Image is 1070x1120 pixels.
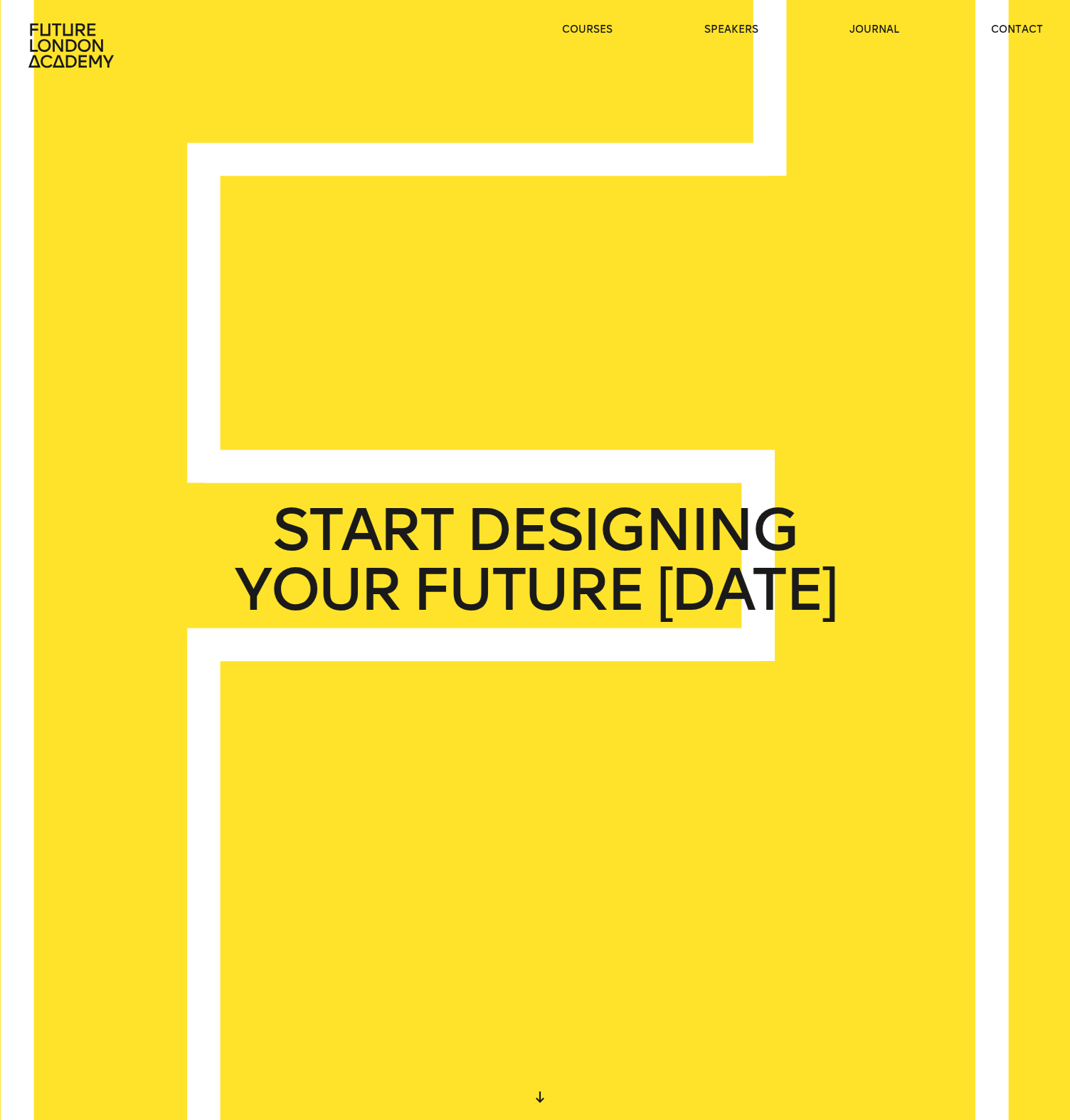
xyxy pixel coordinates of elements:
[849,23,899,37] a: journal
[991,23,1043,37] a: contact
[704,23,758,37] a: speakers
[413,560,644,620] span: FUTURE
[562,23,613,37] a: courses
[272,500,453,560] span: START
[466,500,798,560] span: DESIGNING
[657,560,836,620] span: [DATE]
[234,560,400,620] span: YOUR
